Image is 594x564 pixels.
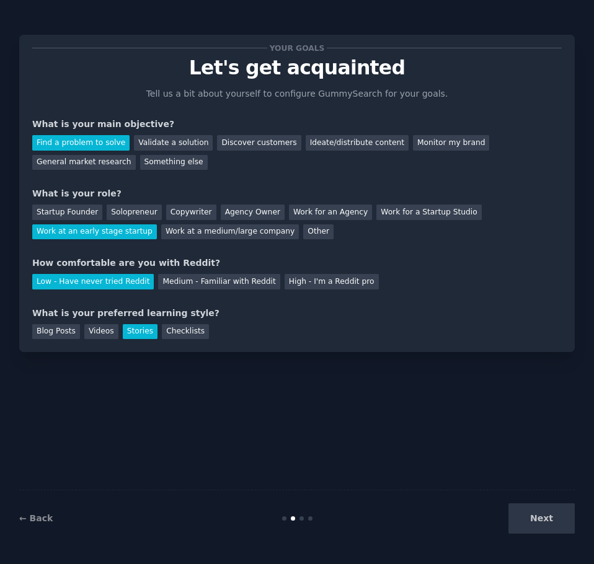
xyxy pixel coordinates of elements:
div: Stories [123,324,157,340]
span: Your goals [267,42,327,55]
div: General market research [32,155,136,170]
div: What is your main objective? [32,118,562,131]
p: Let's get acquainted [32,57,562,79]
div: Checklists [162,324,209,340]
div: Discover customers [217,135,301,151]
div: Low - Have never tried Reddit [32,274,154,289]
div: Other [303,224,334,240]
div: What is your preferred learning style? [32,307,562,320]
div: Find a problem to solve [32,135,130,151]
div: How comfortable are you with Reddit? [32,257,562,270]
p: Tell us a bit about yourself to configure GummySearch for your goals. [141,87,453,100]
div: Solopreneur [107,205,161,220]
div: Videos [84,324,118,340]
div: Startup Founder [32,205,102,220]
div: Work at a medium/large company [161,224,299,240]
div: Monitor my brand [413,135,489,151]
div: Work for a Startup Studio [376,205,481,220]
div: Copywriter [166,205,216,220]
div: Medium - Familiar with Reddit [158,274,280,289]
a: ← Back [19,513,53,523]
div: Ideate/distribute content [306,135,409,151]
div: Validate a solution [134,135,213,151]
div: High - I'm a Reddit pro [285,274,379,289]
div: Work at an early stage startup [32,224,157,240]
div: Blog Posts [32,324,80,340]
div: Work for an Agency [289,205,372,220]
div: Something else [140,155,208,170]
div: Agency Owner [221,205,285,220]
div: What is your role? [32,187,562,200]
